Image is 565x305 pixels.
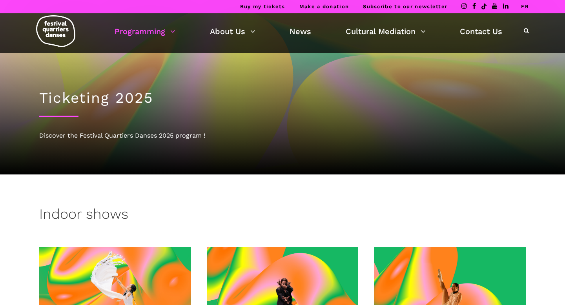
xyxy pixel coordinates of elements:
[39,206,128,225] h3: Indoor shows
[346,25,426,38] a: Cultural Mediation
[460,25,502,38] a: Contact Us
[521,4,529,9] a: FR
[115,25,175,38] a: Programming
[36,15,75,47] img: logo-fqd-med
[240,4,285,9] a: Buy my tickets
[210,25,255,38] a: About Us
[290,25,311,38] a: News
[363,4,447,9] a: Subscribe to our newsletter
[39,89,526,107] h1: Ticketing 2025
[299,4,349,9] a: Make a donation
[39,131,526,141] div: Discover the Festival Quartiers Danses 2025 program !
